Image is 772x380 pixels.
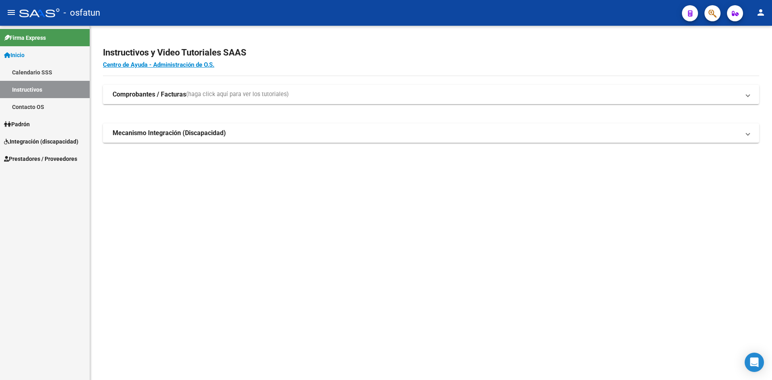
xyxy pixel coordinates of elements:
mat-icon: person [756,8,766,17]
span: (haga click aquí para ver los tutoriales) [186,90,289,99]
span: - osfatun [64,4,100,22]
a: Centro de Ayuda - Administración de O.S. [103,61,214,68]
h2: Instructivos y Video Tutoriales SAAS [103,45,759,60]
mat-icon: menu [6,8,16,17]
div: Open Intercom Messenger [745,353,764,372]
mat-expansion-panel-header: Comprobantes / Facturas(haga click aquí para ver los tutoriales) [103,85,759,104]
strong: Mecanismo Integración (Discapacidad) [113,129,226,138]
span: Firma Express [4,33,46,42]
span: Prestadores / Proveedores [4,154,77,163]
mat-expansion-panel-header: Mecanismo Integración (Discapacidad) [103,123,759,143]
strong: Comprobantes / Facturas [113,90,186,99]
span: Inicio [4,51,25,60]
span: Integración (discapacidad) [4,137,78,146]
span: Padrón [4,120,30,129]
